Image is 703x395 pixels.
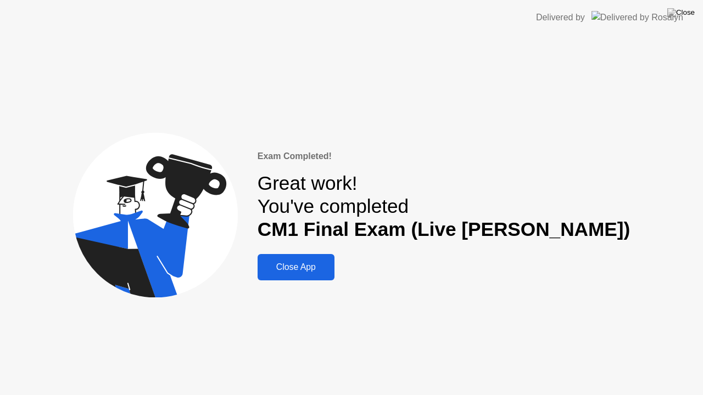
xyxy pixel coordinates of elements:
img: Delivered by Rosalyn [592,11,683,24]
div: Close App [261,262,331,272]
div: Exam Completed! [258,150,630,163]
div: Delivered by [536,11,585,24]
div: Great work! You've completed [258,172,630,241]
button: Close App [258,254,334,280]
img: Close [667,8,695,17]
b: CM1 Final Exam (Live [PERSON_NAME]) [258,218,630,240]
